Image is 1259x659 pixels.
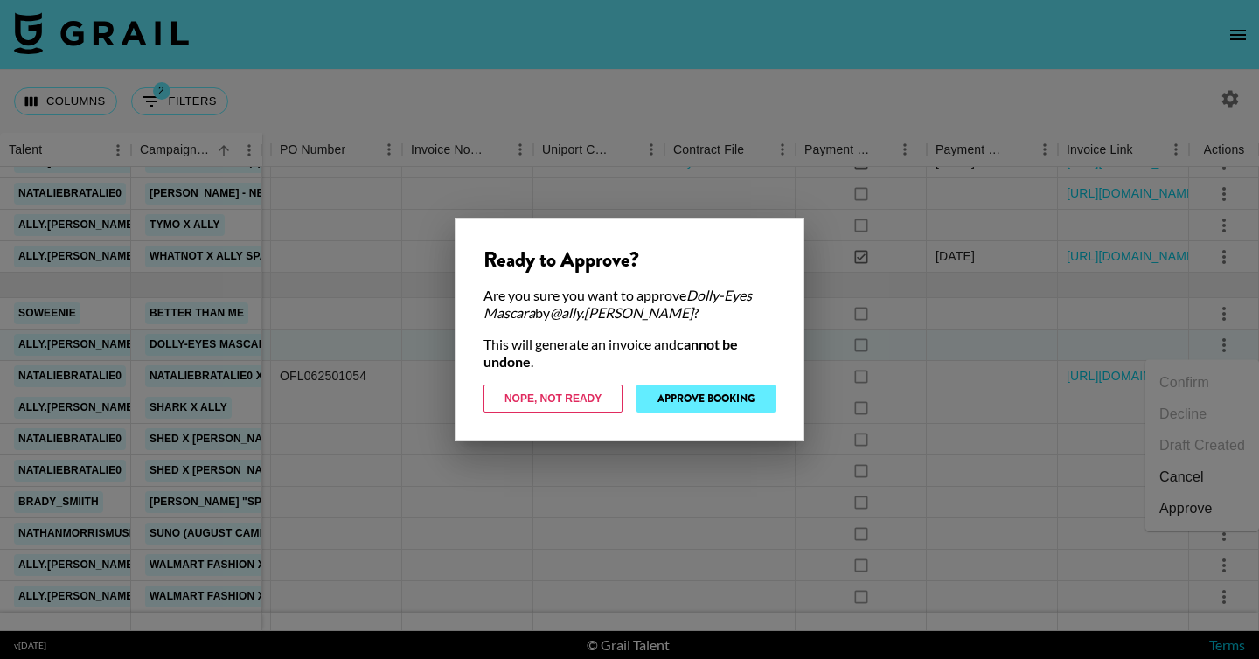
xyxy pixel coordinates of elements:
button: Approve Booking [636,385,776,413]
em: @ ally.[PERSON_NAME] [550,304,693,321]
strong: cannot be undone [483,336,738,370]
div: Ready to Approve? [483,246,776,273]
em: Dolly-Eyes Mascara [483,287,752,321]
div: Are you sure you want to approve by ? [483,287,776,322]
button: Nope, Not Ready [483,385,623,413]
div: This will generate an invoice and . [483,336,776,371]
